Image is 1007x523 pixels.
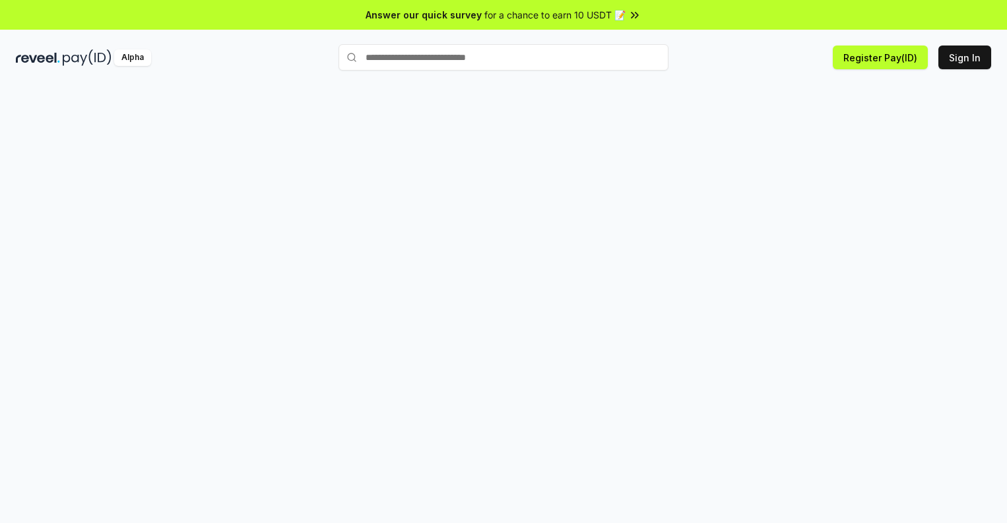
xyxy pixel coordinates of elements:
[63,49,112,66] img: pay_id
[16,49,60,66] img: reveel_dark
[833,46,928,69] button: Register Pay(ID)
[938,46,991,69] button: Sign In
[114,49,151,66] div: Alpha
[484,8,626,22] span: for a chance to earn 10 USDT 📝
[366,8,482,22] span: Answer our quick survey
